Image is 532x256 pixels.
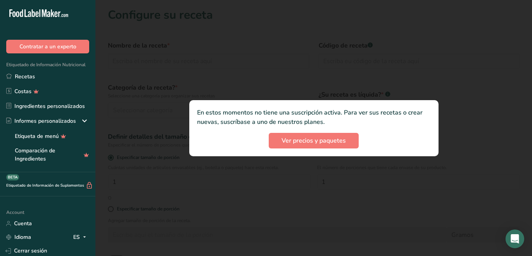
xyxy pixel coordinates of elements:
[269,133,359,148] button: Ver precios y paquetes
[6,230,31,244] a: Idioma
[282,136,346,145] span: Ver precios y paquetes
[6,117,76,125] div: Informes personalizados
[197,108,431,127] p: En estos momentos no tiene una suscripción activa. Para ver sus recetas o crear nuevas, suscríbas...
[6,40,89,53] button: Contratar a un experto
[6,174,19,180] div: BETA
[73,233,89,242] div: ES
[506,230,524,248] div: Open Intercom Messenger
